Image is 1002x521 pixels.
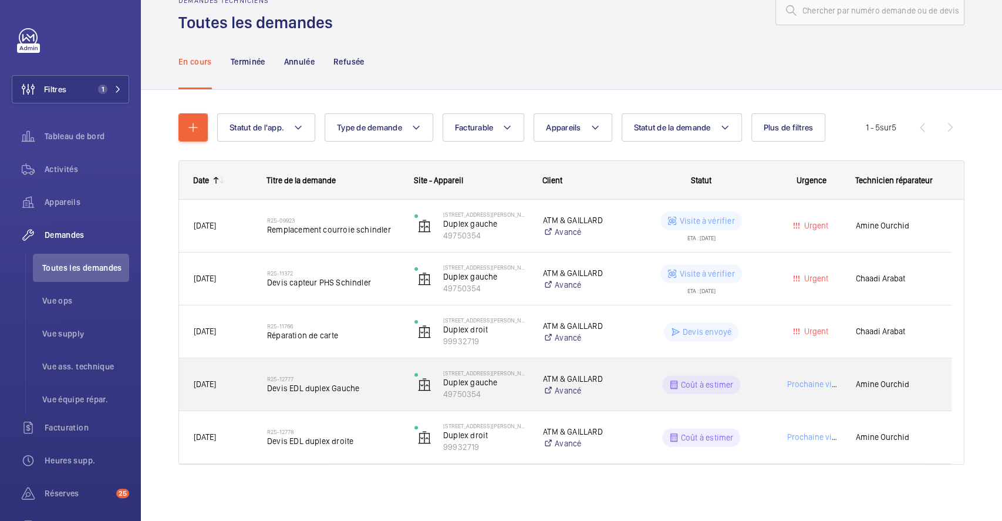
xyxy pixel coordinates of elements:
span: Tableau de bord [45,130,129,142]
p: Refusée [333,56,364,68]
h2: R25-12778 [267,428,399,435]
p: [STREET_ADDRESS][PERSON_NAME] [443,211,528,218]
span: Demandes [45,229,129,241]
img: elevator.svg [417,431,431,445]
span: Devis capteur PHS Schindler [267,277,399,288]
span: Réparation de carte [267,330,399,341]
span: Vue supply [42,328,129,340]
p: Devis envoyé [683,326,731,338]
p: 99932719 [443,335,528,347]
p: Annulée [284,56,315,68]
span: Amine Ourchid [856,219,937,233]
span: Amine Ourchid [856,378,937,391]
span: Statut de la demande [634,123,711,132]
span: 1 [98,85,107,94]
span: Vue ass. technique [42,361,129,372]
span: Chaadi Arabat [856,325,937,338]
span: Devis EDL duplex droite [267,435,399,447]
span: Urgence [797,176,826,185]
span: [DATE] [194,221,216,230]
span: Urgent [802,274,828,283]
p: Coût à estimer [681,379,734,391]
a: Avancé [543,385,620,396]
p: ATM & GAILLARD [543,214,620,226]
img: elevator.svg [417,378,431,392]
span: [DATE] [194,327,216,336]
a: Avancé [543,332,620,344]
p: Coût à estimer [681,432,734,443]
span: Devis EDL duplex Gauche [267,382,399,394]
p: ATM & GAILLARD [543,373,620,385]
span: Activités [45,163,129,175]
span: Titre de la demande [266,176,336,185]
span: 1 - 5 5 [866,123,896,132]
span: Facturation [45,422,129,433]
button: Type de demande [325,113,433,142]
p: Duplex gauche [443,271,528,283]
p: ATM & GAILLARD [543,320,620,332]
span: Vue équipe répar. [42,394,129,405]
span: Filtres [44,83,66,95]
span: Chaadi Arabat [856,272,937,285]
span: Toutes les demandes [42,262,129,274]
img: elevator.svg [417,272,431,286]
p: Duplex gauche [443,377,528,388]
h2: R25-11766 [267,322,399,330]
span: Statut [691,176,711,185]
img: elevator.svg [417,325,431,339]
span: [DATE] [194,432,216,442]
p: En cours [178,56,212,68]
p: Terminée [231,56,265,68]
a: Avancé [543,226,620,238]
span: Facturable [455,123,494,132]
p: [STREET_ADDRESS][PERSON_NAME] [443,317,528,324]
span: Urgent [802,327,828,336]
p: Duplex droit [443,429,528,441]
button: Statut de l'app. [217,113,315,142]
button: Filtres1 [12,75,129,103]
p: 49750354 [443,230,528,241]
span: Amine Ourchid [856,431,937,444]
button: Statut de la demande [622,113,742,142]
span: Technicien réparateur [855,176,933,185]
span: sur [880,123,892,132]
button: Appareils [534,113,612,142]
a: Avancé [543,279,620,291]
span: Statut de l'app. [230,123,284,132]
span: Plus de filtres [764,123,814,132]
img: elevator.svg [417,219,431,233]
span: Appareils [45,196,129,208]
span: [DATE] [194,274,216,283]
span: Réserves [45,488,112,499]
button: Plus de filtres [751,113,826,142]
h2: R25-09923 [267,217,399,224]
span: Urgent [802,221,828,230]
span: Client [542,176,562,185]
span: 25 [116,489,129,498]
a: Avancé [543,438,620,449]
div: Date [193,176,209,185]
p: ATM & GAILLARD [543,267,620,279]
p: 99932719 [443,441,528,453]
h1: Toutes les demandes [178,12,340,33]
p: ATM & GAILLARD [543,426,620,438]
p: Duplex droit [443,324,528,335]
p: 49750354 [443,388,528,400]
p: Visite à vérifier [679,215,734,227]
div: ETA : [DATE] [687,283,716,294]
button: Facturable [443,113,525,142]
p: [STREET_ADDRESS][PERSON_NAME] [443,264,528,271]
p: [STREET_ADDRESS][PERSON_NAME] [443,369,528,377]
span: [DATE] [194,379,216,389]
p: 49750354 [443,283,528,294]
span: Vue ops [42,295,129,307]
span: Appareils [546,123,581,132]
span: Site - Appareil [414,176,463,185]
h2: R25-11372 [267,270,399,277]
span: Prochaine visite [785,432,845,442]
p: Duplex gauche [443,218,528,230]
p: Visite à vérifier [679,268,734,280]
h2: R25-12777 [267,375,399,382]
span: Type de demande [337,123,402,132]
div: ETA : [DATE] [687,230,716,241]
